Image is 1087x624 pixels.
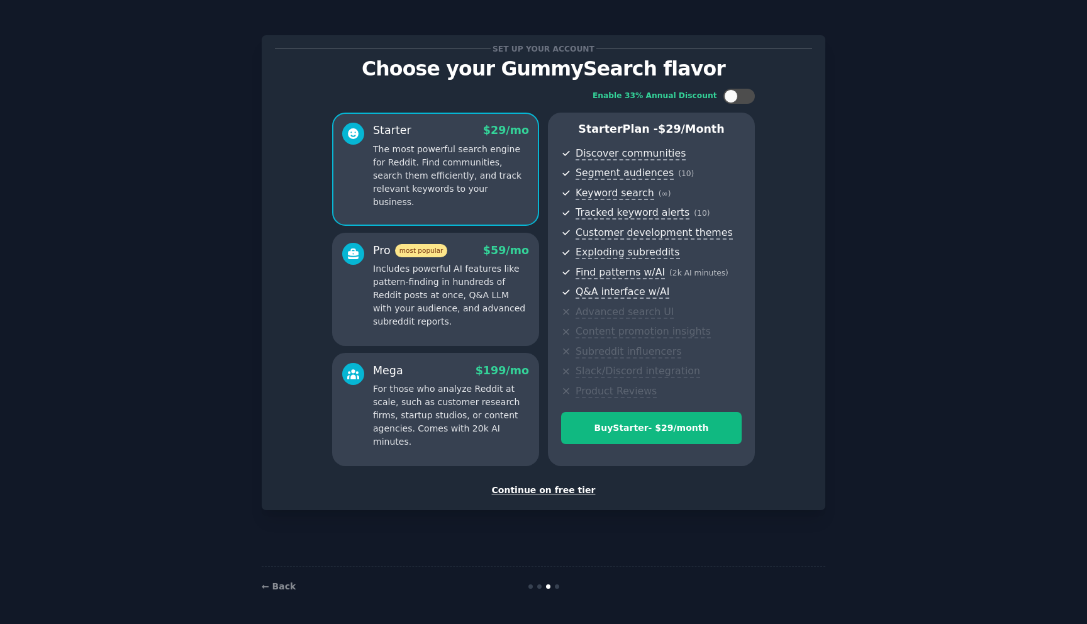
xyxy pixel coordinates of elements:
span: Discover communities [576,147,686,160]
span: ( ∞ ) [659,189,671,198]
span: Product Reviews [576,385,657,398]
span: Content promotion insights [576,325,711,338]
span: $ 29 /mo [483,124,529,136]
a: ← Back [262,581,296,591]
div: Enable 33% Annual Discount [593,91,717,102]
span: Q&A interface w/AI [576,286,669,299]
p: Starter Plan - [561,121,742,137]
span: $ 199 /mo [476,364,529,377]
div: Buy Starter - $ 29 /month [562,421,741,435]
div: Starter [373,123,411,138]
span: Find patterns w/AI [576,266,665,279]
button: BuyStarter- $29/month [561,412,742,444]
span: ( 2k AI minutes ) [669,269,728,277]
span: ( 10 ) [694,209,710,218]
span: Keyword search [576,187,654,200]
span: Subreddit influencers [576,345,681,359]
span: Advanced search UI [576,306,674,319]
span: $ 59 /mo [483,244,529,257]
div: Mega [373,363,403,379]
p: The most powerful search engine for Reddit. Find communities, search them efficiently, and track ... [373,143,529,209]
div: Pro [373,243,447,259]
span: Slack/Discord integration [576,365,700,378]
span: Segment audiences [576,167,674,180]
span: $ 29 /month [658,123,725,135]
p: Includes powerful AI features like pattern-finding in hundreds of Reddit posts at once, Q&A LLM w... [373,262,529,328]
span: Tracked keyword alerts [576,206,689,220]
span: ( 10 ) [678,169,694,178]
span: most popular [395,244,448,257]
span: Set up your account [491,42,597,55]
p: Choose your GummySearch flavor [275,58,812,80]
span: Customer development themes [576,226,733,240]
span: Exploding subreddits [576,246,679,259]
p: For those who analyze Reddit at scale, such as customer research firms, startup studios, or conte... [373,382,529,448]
div: Continue on free tier [275,484,812,497]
